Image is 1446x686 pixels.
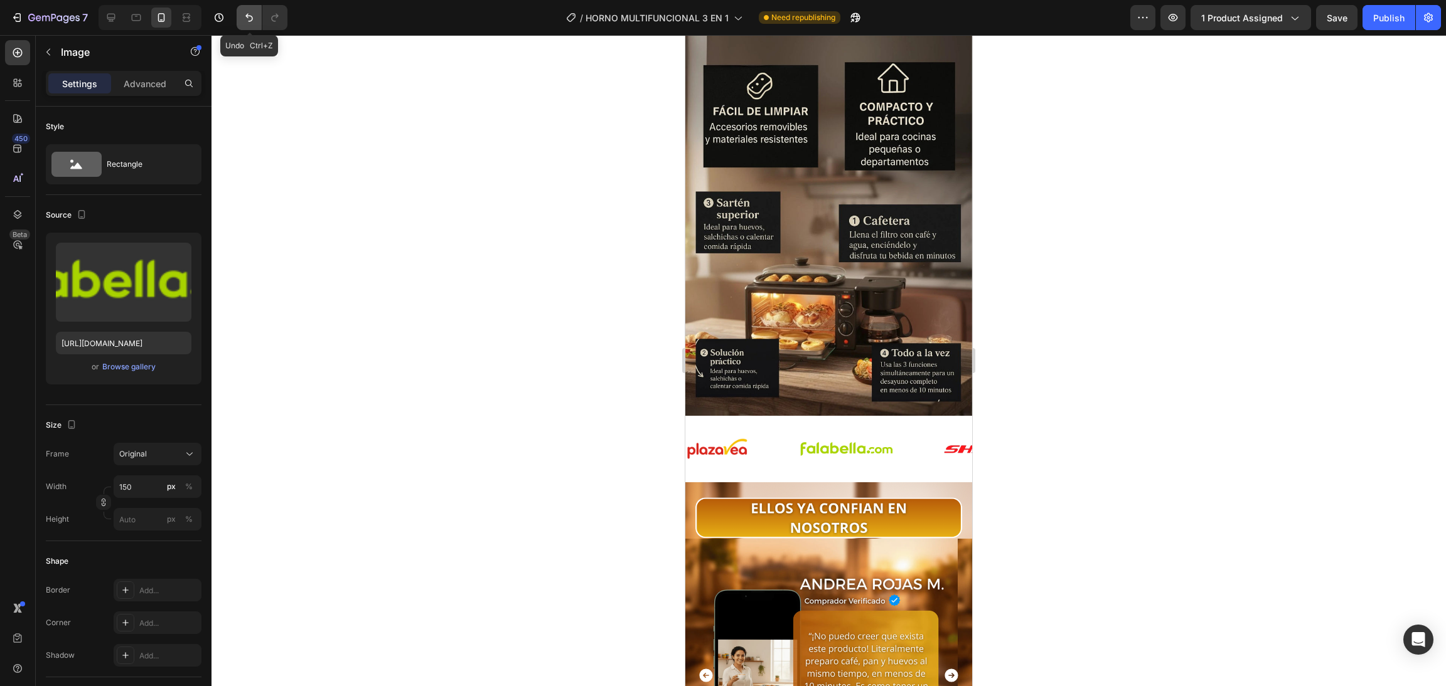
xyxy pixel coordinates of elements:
div: Style [46,121,64,132]
p: Image [61,45,168,60]
button: Browse gallery [102,361,156,373]
div: Size [46,417,79,434]
span: or [92,359,99,374]
div: % [185,481,193,492]
button: px [181,479,196,494]
button: % [164,479,179,494]
button: 1 product assigned [1191,5,1311,30]
div: 450 [12,134,30,144]
input: px% [114,475,201,498]
div: Source [46,207,89,224]
label: Frame [46,448,69,460]
span: Save [1327,13,1347,23]
div: px [167,514,176,525]
label: Height [46,514,69,525]
input: https://example.com/image.jpg [56,332,191,354]
div: Add... [139,618,198,629]
button: 7 [5,5,94,30]
label: Width [46,481,67,492]
button: Original [114,443,201,465]
span: HORNO MULTIFUNCIONAL 3 EN 1 [586,11,729,24]
div: Border [46,584,70,596]
div: Shadow [46,650,75,661]
p: 7 [82,10,88,25]
button: % [164,512,179,527]
div: Add... [139,585,198,596]
span: 1 product assigned [1201,11,1283,24]
button: Save [1316,5,1358,30]
img: image_demo.jpg [258,405,346,422]
p: Settings [62,77,97,90]
input: px% [114,508,201,530]
p: Advanced [124,77,166,90]
div: px [167,481,176,492]
div: % [185,514,193,525]
div: Publish [1373,11,1405,24]
button: px [181,512,196,527]
span: Original [119,448,147,460]
span: Need republishing [771,12,835,23]
div: Shape [46,556,68,567]
div: Add... [139,650,198,662]
img: preview-image [56,243,191,322]
iframe: Design area [685,35,972,686]
span: / [580,11,583,24]
div: Undo/Redo [237,5,287,30]
button: Publish [1363,5,1415,30]
div: Open Intercom Messenger [1403,625,1433,655]
button: Carousel Next Arrow [248,622,284,658]
div: Rectangle [107,150,183,179]
div: Corner [46,617,71,628]
div: Beta [9,230,30,240]
button: Carousel Back Arrow [3,622,39,658]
